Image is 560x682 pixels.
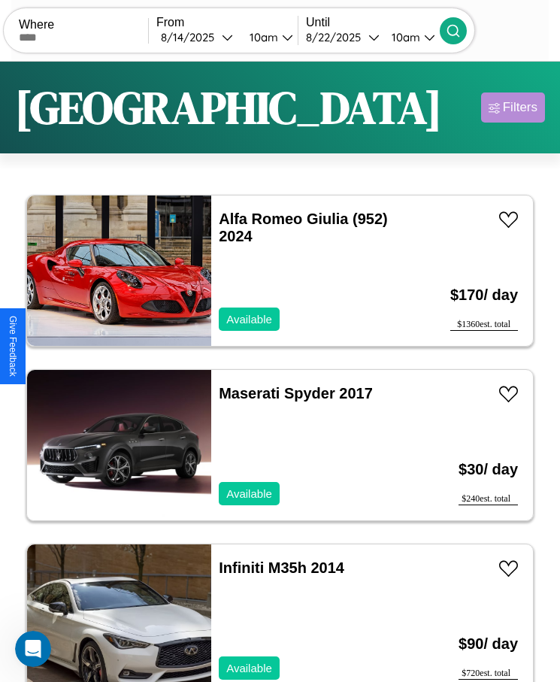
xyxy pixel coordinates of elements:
[19,18,148,32] label: Where
[156,29,238,45] button: 8/14/2025
[219,211,388,244] a: Alfa Romeo Giulia (952) 2024
[156,16,298,29] label: From
[15,631,51,667] iframe: Intercom live chat
[450,319,518,331] div: $ 1360 est. total
[481,92,545,123] button: Filters
[450,271,518,319] h3: $ 170 / day
[219,385,373,402] a: Maserati Spyder 2017
[15,77,442,138] h1: [GEOGRAPHIC_DATA]
[459,620,518,668] h3: $ 90 / day
[242,30,282,44] div: 10am
[459,446,518,493] h3: $ 30 / day
[459,668,518,680] div: $ 720 est. total
[8,316,18,377] div: Give Feedback
[459,493,518,505] div: $ 240 est. total
[161,30,222,44] div: 8 / 14 / 2025
[384,30,424,44] div: 10am
[306,16,440,29] label: Until
[226,309,272,329] p: Available
[306,30,368,44] div: 8 / 22 / 2025
[226,483,272,504] p: Available
[238,29,298,45] button: 10am
[226,658,272,678] p: Available
[503,100,537,115] div: Filters
[380,29,440,45] button: 10am
[219,559,344,576] a: Infiniti M35h 2014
